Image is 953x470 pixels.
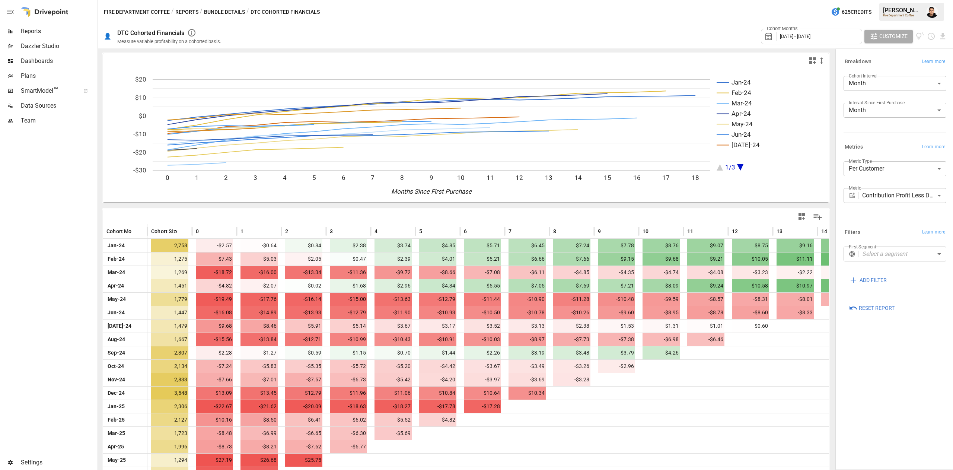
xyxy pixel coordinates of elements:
text: 13 [545,174,552,181]
span: -$2.22 [777,266,814,279]
button: Reset Report [844,302,900,315]
span: Customize [879,32,908,41]
text: Mar-24 [732,99,752,107]
span: 1,275 [151,253,188,266]
text: 0 [166,174,169,181]
span: $2.96 [374,279,412,292]
button: Sort [783,226,794,236]
span: ADD FILTER [860,276,887,285]
span: -$3.97 [464,373,501,386]
button: Sort [739,226,749,236]
span: -$8.78 [687,306,724,319]
span: Learn more [922,143,945,151]
span: -$4.85 [553,266,590,279]
span: -$3.52 [464,320,501,333]
span: $4.85 [419,239,456,252]
span: $2.26 [464,346,501,359]
img: Francisco Sanchez [926,6,938,18]
span: $3.74 [374,239,412,252]
span: $7.24 [553,239,590,252]
text: 16 [633,174,641,181]
span: $9.16 [777,239,814,252]
span: Dazzler Studio [21,42,96,51]
span: -$2.07 [240,279,278,292]
span: -$15.00 [330,293,367,306]
span: $9.07 [687,239,724,252]
button: Sort [378,226,389,236]
span: $8.75 [732,239,769,252]
span: -$0.64 [240,239,278,252]
span: $5.71 [464,239,501,252]
span: -$1.27 [240,346,278,359]
div: Contribution Profit Less Direct Ad Spend [862,188,946,203]
span: -$8.33 [777,306,814,319]
label: Metric [849,185,861,191]
span: $5.55 [464,279,501,292]
span: -$12.79 [330,306,367,319]
div: / [171,7,174,17]
text: 12 [516,174,523,181]
span: $6.45 [509,239,546,252]
button: Sort [649,226,660,236]
span: -$3.28 [553,373,590,386]
text: $10 [135,94,146,101]
span: -$2.96 [598,360,635,373]
label: Cohort Interval [849,73,877,79]
span: -$8.57 [687,293,724,306]
span: $9.15 [598,253,635,266]
button: Sort [512,226,523,236]
span: -$15.56 [196,333,233,346]
span: -$11.06 [374,387,412,400]
label: Metric Type [849,158,872,164]
span: -$3.67 [464,360,501,373]
span: -$14.89 [240,306,278,319]
span: Feb-24 [106,253,126,266]
span: -$1.01 [687,320,724,333]
span: 1,779 [151,293,188,306]
span: -$6.46 [687,333,724,346]
span: -$10.93 [419,306,456,319]
span: -$17.76 [240,293,278,306]
span: SmartModel [21,86,75,95]
span: -$13.09 [196,387,233,400]
span: -$13.84 [240,333,278,346]
span: -$11.36 [330,266,367,279]
span: $7.05 [509,279,546,292]
span: $9.81 [821,239,858,252]
button: Sort [828,226,838,236]
label: Cohort Months [765,25,800,32]
text: -$20 [133,149,146,156]
span: Jan-24 [106,239,126,252]
span: $6.66 [509,253,546,266]
span: -$10.34 [509,387,546,400]
text: 7 [371,174,374,181]
span: $4.01 [419,253,456,266]
span: -$9.68 [196,320,233,333]
span: 9 [598,228,601,235]
span: $1.68 [330,279,367,292]
span: 1,447 [151,306,188,319]
span: 2 [285,228,288,235]
span: -$1.97 [821,266,858,279]
span: -$11.44 [464,293,501,306]
span: Apr-24 [106,279,125,292]
span: 1,451 [151,279,188,292]
span: -$16.08 [196,306,233,319]
span: 8 [553,228,556,235]
span: -$13.93 [285,306,322,319]
text: Apr-24 [732,110,751,117]
span: $2.39 [374,253,412,266]
span: -$10.78 [509,306,546,319]
span: 11 [687,228,693,235]
h6: Metrics [845,143,863,151]
span: 3,548 [151,387,188,400]
text: 18 [692,174,699,181]
span: -$13.63 [374,293,412,306]
button: Sort [178,226,188,236]
span: 2,134 [151,360,188,373]
span: ™ [53,85,58,95]
div: 👤 [104,33,111,40]
text: Feb-24 [732,89,751,96]
span: -$0.60 [732,320,769,333]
